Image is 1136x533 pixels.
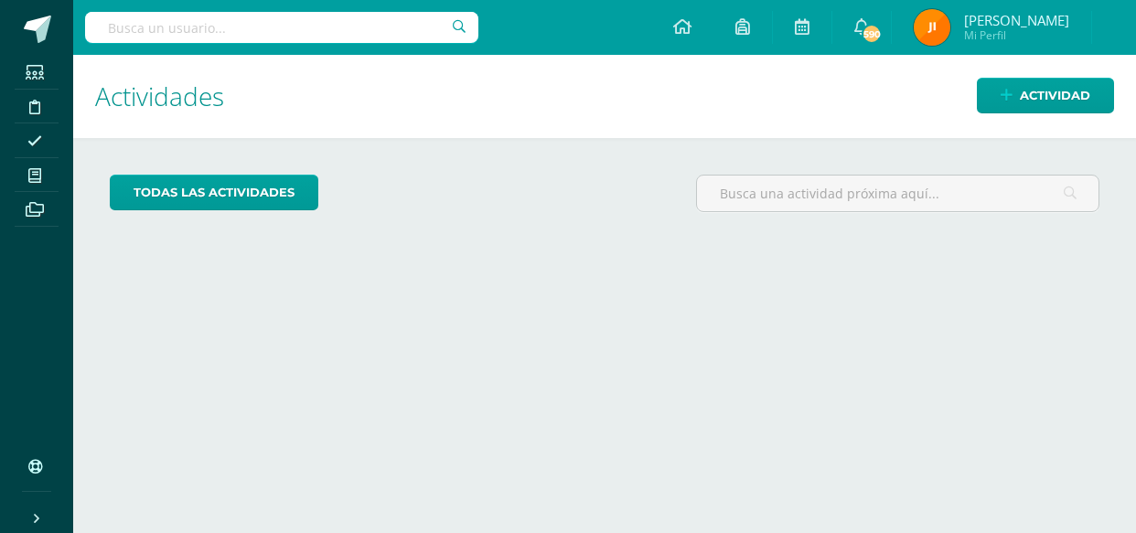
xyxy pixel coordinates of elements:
span: Actividad [1020,79,1090,112]
a: Actividad [977,78,1114,113]
img: 7559f34df34da43a3088158a8609e586.png [914,9,950,46]
span: 590 [862,24,882,44]
input: Busca una actividad próxima aquí... [697,176,1099,211]
span: Mi Perfil [964,27,1069,43]
span: [PERSON_NAME] [964,11,1069,29]
h1: Actividades [95,55,1114,138]
input: Busca un usuario... [85,12,478,43]
a: todas las Actividades [110,175,318,210]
